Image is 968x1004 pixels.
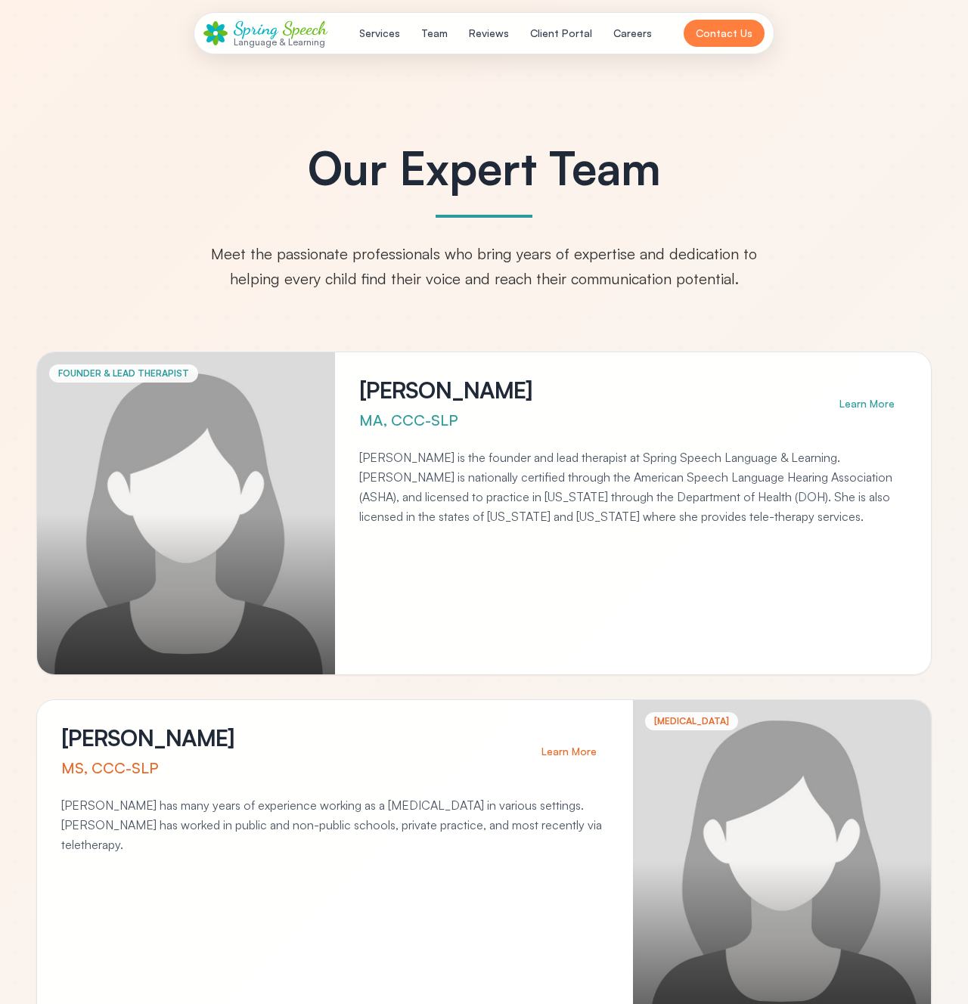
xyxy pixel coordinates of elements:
[61,724,234,751] h3: [PERSON_NAME]
[283,17,327,39] span: Speech
[521,20,601,47] button: Client Portal
[350,20,409,47] button: Services
[61,758,234,779] div: MS, CCC-SLP
[234,17,278,39] span: Spring
[412,20,457,47] button: Team
[460,20,518,47] button: Reviews
[645,712,738,730] div: [MEDICAL_DATA]
[36,145,932,191] h2: Our Expert Team
[234,37,327,47] div: Language & Learning
[604,20,661,47] button: Careers
[211,244,757,288] span: Meet the passionate professionals who bring years of expertise and dedication to helping every ch...
[684,20,765,47] button: Contact Us
[359,448,907,526] p: [PERSON_NAME] is the founder and lead therapist at Spring Speech Language & Learning. [PERSON_NAM...
[827,390,907,417] button: Learn More
[529,738,609,765] button: Learn More
[61,795,609,854] p: [PERSON_NAME] has many years of experience working as a [MEDICAL_DATA] in various settings. [PERS...
[359,410,532,431] div: MA, CCC-SLP
[49,364,198,383] div: FOUNDER & LEAD THERAPIST
[359,376,532,404] h3: [PERSON_NAME]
